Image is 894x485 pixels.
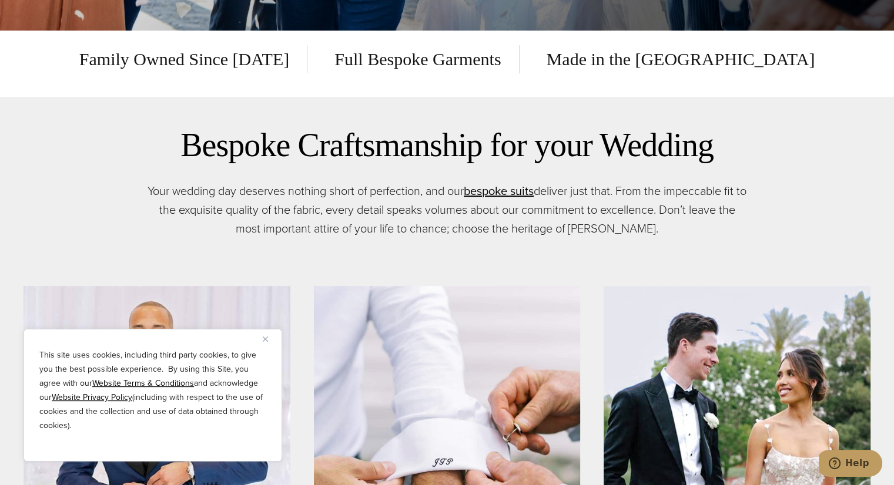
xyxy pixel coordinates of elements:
[263,336,268,342] img: Close
[464,182,534,200] a: bespoke suits
[148,181,746,238] p: Your wedding day deserves nothing short of perfection, and our deliver just that. From the impecc...
[79,45,307,73] span: Family Owned Since [DATE]
[317,45,519,73] span: Full Bespoke Garments
[263,332,277,346] button: Close
[39,348,266,433] p: This site uses cookies, including third party cookies, to give you the best possible experience. ...
[92,377,194,389] a: Website Terms & Conditions
[24,126,870,165] h2: Bespoke Craftsmanship for your Wedding
[819,450,882,479] iframe: Opens a widget where you can chat to one of our agents
[52,391,132,403] a: Website Privacy Policy
[529,45,815,73] span: Made in the [GEOGRAPHIC_DATA]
